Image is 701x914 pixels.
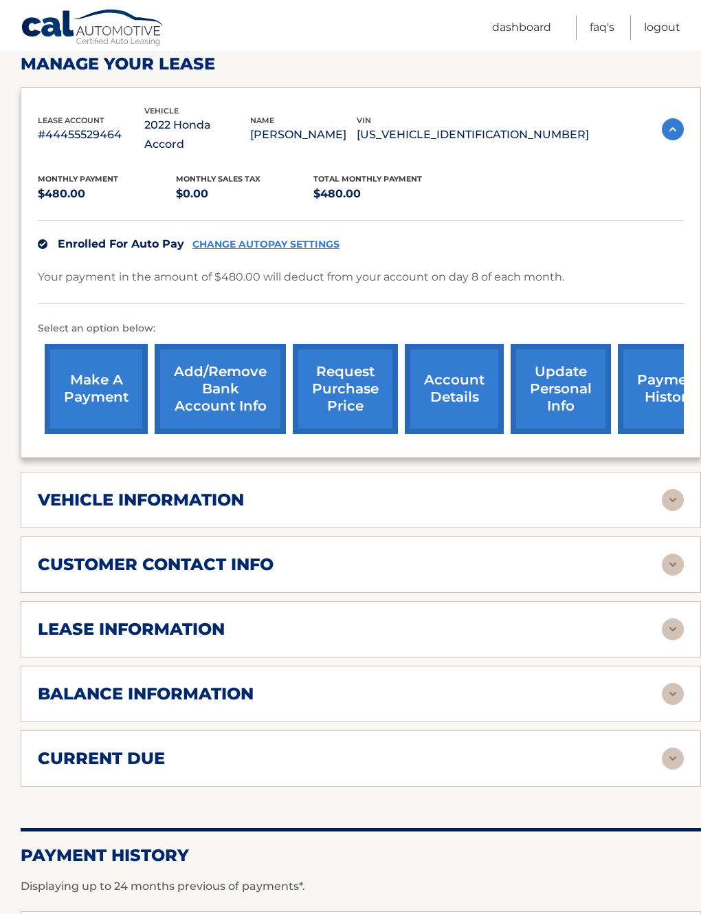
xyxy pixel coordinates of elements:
[250,125,357,144] p: [PERSON_NAME]
[38,748,165,769] h2: current due
[21,9,165,49] a: Cal Automotive
[590,16,614,40] a: FAQ's
[38,184,176,204] p: $480.00
[21,878,701,895] p: Displaying up to 24 months previous of payments*.
[357,116,371,125] span: vin
[58,237,184,250] span: Enrolled For Auto Pay
[662,489,684,511] img: accordion-rest.svg
[644,16,680,40] a: Logout
[662,554,684,576] img: accordion-rest.svg
[38,320,684,337] p: Select an option below:
[662,683,684,705] img: accordion-rest.svg
[38,684,254,704] h2: balance information
[38,125,144,144] p: #44455529464
[144,116,251,154] p: 2022 Honda Accord
[492,16,551,40] a: Dashboard
[192,239,340,250] a: CHANGE AUTOPAY SETTINGS
[313,184,452,204] p: $480.00
[144,106,179,116] span: vehicle
[293,344,398,434] a: request purchase price
[662,618,684,640] img: accordion-rest.svg
[662,118,684,140] img: accordion-active.svg
[176,174,260,184] span: Monthly sales Tax
[38,174,118,184] span: Monthly Payment
[357,125,589,144] p: [US_VEHICLE_IDENTIFICATION_NUMBER]
[405,344,504,434] a: account details
[176,184,314,204] p: $0.00
[155,344,286,434] a: Add/Remove bank account info
[38,490,244,510] h2: vehicle information
[38,116,104,125] span: lease account
[21,54,701,74] h2: Manage Your Lease
[313,174,422,184] span: Total Monthly Payment
[38,619,225,640] h2: lease information
[511,344,611,434] a: update personal info
[662,748,684,770] img: accordion-rest.svg
[250,116,274,125] span: name
[38,239,47,249] img: check.svg
[21,845,701,866] h2: Payment History
[38,554,274,575] h2: customer contact info
[38,268,564,287] p: Your payment in the amount of $480.00 will deduct from your account on day 8 of each month.
[45,344,148,434] a: make a payment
